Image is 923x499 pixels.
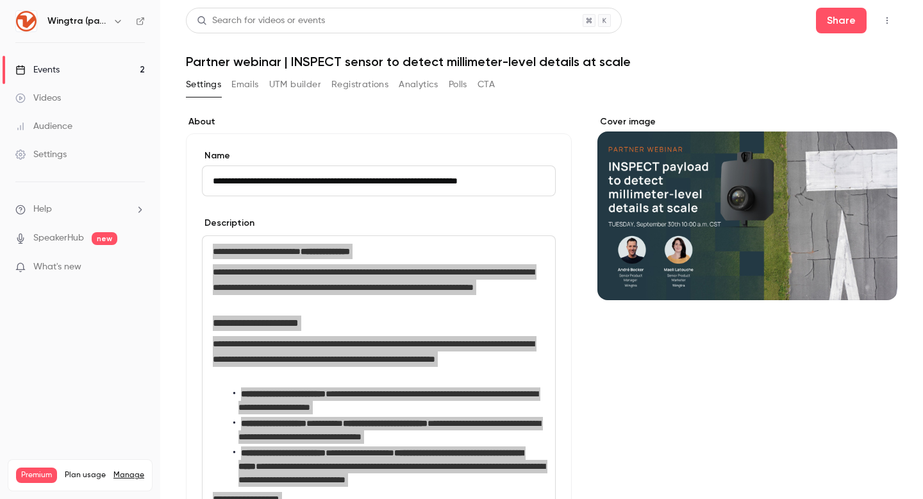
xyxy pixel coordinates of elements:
button: Polls [449,74,467,95]
a: Manage [113,470,144,480]
label: About [186,115,572,128]
label: Name [202,149,556,162]
div: Events [15,63,60,76]
section: Cover image [597,115,897,300]
span: Help [33,203,52,216]
div: Settings [15,148,67,161]
button: CTA [478,74,495,95]
div: Search for videos or events [197,14,325,28]
a: SpeakerHub [33,232,84,245]
button: Emails [231,74,258,95]
h1: Partner webinar | INSPECT sensor to detect millimeter-level details at scale [186,54,897,69]
div: Audience [15,120,72,133]
img: Wingtra (partners) [16,11,37,31]
label: Cover image [597,115,897,128]
h6: Wingtra (partners) [47,15,108,28]
button: Share [816,8,867,33]
button: Registrations [331,74,388,95]
span: Premium [16,468,57,483]
li: help-dropdown-opener [15,203,145,216]
label: Description [202,217,254,230]
button: UTM builder [269,74,321,95]
span: new [92,232,117,245]
div: Videos [15,92,61,105]
span: What's new [33,260,81,274]
span: Plan usage [65,470,106,480]
button: Settings [186,74,221,95]
button: Analytics [399,74,438,95]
